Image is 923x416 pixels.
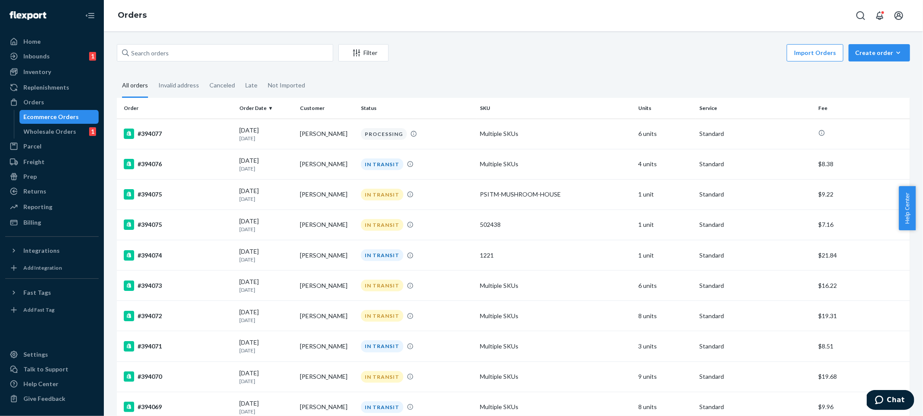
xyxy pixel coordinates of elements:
p: [DATE] [239,195,293,203]
td: [PERSON_NAME] [296,240,357,271]
td: Multiple SKUs [476,361,635,392]
div: Replenishments [23,83,69,92]
td: $8.51 [815,331,910,361]
div: [DATE] [239,217,293,233]
div: [DATE] [239,156,293,172]
p: Standard [699,403,811,411]
td: 8 units [635,301,696,331]
div: IN TRANSIT [361,340,403,352]
td: 6 units [635,119,696,149]
div: Home [23,37,41,46]
div: Freight [23,158,45,166]
div: IN TRANSIT [361,310,403,322]
a: Help Center [5,377,99,391]
a: Billing [5,216,99,229]
div: Returns [23,187,46,196]
p: [DATE] [239,256,293,263]
td: 1 unit [635,179,696,210]
td: $16.22 [815,271,910,301]
td: Multiple SKUs [476,271,635,301]
td: 1 unit [635,240,696,271]
a: Inbounds1 [5,49,99,63]
button: Help Center [899,186,916,230]
div: Give Feedback [23,394,65,403]
div: Late [245,74,257,97]
p: Standard [699,281,811,290]
p: Standard [699,220,811,229]
p: Standard [699,312,811,320]
div: 502438 [480,220,632,229]
button: Fast Tags [5,286,99,300]
div: IN TRANSIT [361,401,403,413]
button: Talk to Support [5,362,99,376]
th: Status [357,98,476,119]
td: 6 units [635,271,696,301]
div: #394073 [124,281,232,291]
div: 1 [89,127,96,136]
p: Standard [699,160,811,168]
div: #394075 [124,219,232,230]
div: [DATE] [239,187,293,203]
a: Wholesale Orders1 [19,125,99,139]
p: [DATE] [239,408,293,415]
th: Fee [815,98,910,119]
ol: breadcrumbs [111,3,154,28]
a: Orders [5,95,99,109]
div: Prep [23,172,37,181]
div: Add Fast Tag [23,306,55,313]
p: [DATE] [239,347,293,354]
th: Service [696,98,815,119]
td: Multiple SKUs [476,301,635,331]
a: Parcel [5,139,99,153]
p: [DATE] [239,316,293,324]
div: Orders [23,98,44,106]
div: Fast Tags [23,288,51,297]
td: [PERSON_NAME] [296,119,357,149]
p: [DATE] [239,226,293,233]
a: Orders [118,10,147,20]
div: Create order [855,48,904,57]
th: SKU [476,98,635,119]
div: 1221 [480,251,632,260]
div: [DATE] [239,126,293,142]
p: Standard [699,129,811,138]
div: Add Integration [23,264,62,271]
div: IN TRANSIT [361,158,403,170]
div: PROCESSING [361,128,407,140]
td: 4 units [635,149,696,179]
td: $9.22 [815,179,910,210]
div: #394072 [124,311,232,321]
div: Settings [23,350,48,359]
td: [PERSON_NAME] [296,179,357,210]
div: [DATE] [239,308,293,324]
p: [DATE] [239,135,293,142]
td: 3 units [635,331,696,361]
div: IN TRANSIT [361,219,403,231]
a: Add Integration [5,261,99,275]
div: #394069 [124,402,232,412]
div: #394071 [124,341,232,352]
p: [DATE] [239,377,293,385]
a: Returns [5,184,99,198]
div: IN TRANSIT [361,249,403,261]
div: Canceled [209,74,235,97]
button: Import Orders [787,44,843,61]
th: Order Date [236,98,297,119]
td: [PERSON_NAME] [296,301,357,331]
p: Standard [699,342,811,351]
td: [PERSON_NAME] [296,210,357,240]
div: [DATE] [239,399,293,415]
td: Multiple SKUs [476,331,635,361]
td: 1 unit [635,210,696,240]
p: Standard [699,251,811,260]
div: [DATE] [239,277,293,293]
input: Search orders [117,44,333,61]
p: [DATE] [239,165,293,172]
p: [DATE] [239,286,293,293]
div: #394077 [124,129,232,139]
button: Open notifications [871,7,888,24]
div: Customer [300,104,354,112]
button: Create order [849,44,910,61]
div: 1 [89,52,96,61]
button: Filter [338,44,389,61]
